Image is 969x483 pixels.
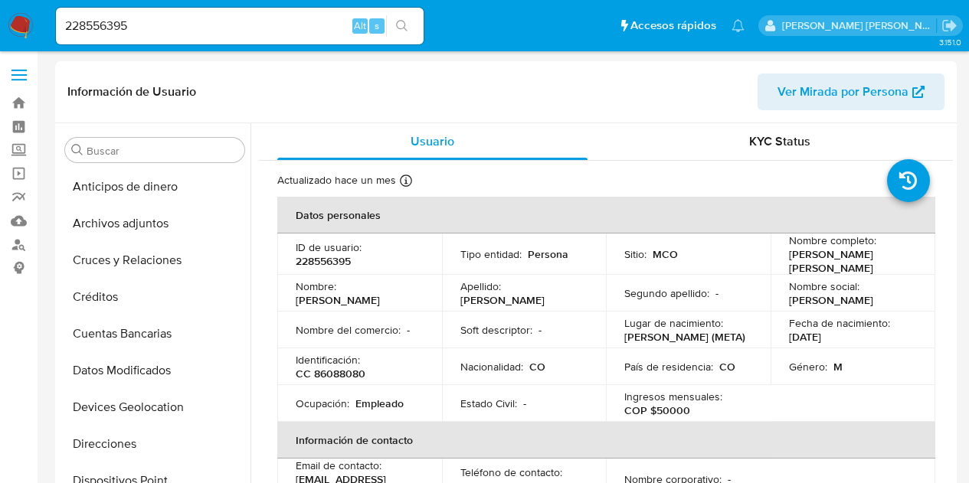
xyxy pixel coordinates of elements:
p: - [407,323,410,337]
button: Devices Geolocation [59,389,250,426]
p: Segundo apellido : [624,286,709,300]
p: CO [529,360,545,374]
p: [PERSON_NAME] [789,293,873,307]
p: Nombre del comercio : [296,323,401,337]
button: Direcciones [59,426,250,462]
p: Nombre : [296,279,336,293]
p: Identificación : [296,353,360,367]
p: CC 86088080 [296,367,365,380]
span: Accesos rápidos [630,18,716,34]
p: Email de contacto : [296,459,381,472]
p: País de residencia : [624,360,713,374]
button: search-icon [386,15,417,37]
p: Género : [789,360,827,374]
h1: Información de Usuario [67,84,196,100]
p: - [539,323,542,337]
p: Sitio : [624,247,647,261]
span: s [375,18,379,33]
p: Tipo entidad : [460,247,522,261]
p: Ocupación : [296,397,349,410]
p: M [833,360,843,374]
span: Alt [354,18,366,33]
button: Cruces y Relaciones [59,242,250,279]
p: COP $50000 [624,403,690,417]
p: [PERSON_NAME] (META) [624,330,745,344]
p: Nombre social : [789,279,859,293]
button: Buscar [71,144,83,156]
p: Teléfono de contacto : [460,465,562,479]
a: Salir [941,18,958,34]
p: [DATE] [789,330,821,344]
p: Apellido : [460,279,501,293]
th: Datos personales [277,197,935,233]
p: CO [719,360,735,374]
button: Anticipos de dinero [59,168,250,205]
p: [PERSON_NAME] [460,293,545,307]
p: Estado Civil : [460,397,517,410]
button: Datos Modificados [59,352,250,389]
p: Persona [528,247,568,261]
p: MCO [653,247,678,261]
button: Ver Mirada por Persona [758,73,944,110]
p: ID de usuario : [296,240,362,254]
p: Ingresos mensuales : [624,390,722,403]
p: Nombre completo : [789,233,876,247]
p: Actualizado hace un mes [277,173,396,188]
p: [PERSON_NAME] [296,293,380,307]
span: Ver Mirada por Persona [777,73,908,110]
p: - [523,397,526,410]
input: Buscar [87,144,238,158]
button: Archivos adjuntos [59,205,250,242]
p: Empleado [355,397,404,410]
p: - [715,286,719,300]
p: Fecha de nacimiento : [789,316,890,330]
input: Buscar usuario o caso... [56,16,424,36]
span: Usuario [411,132,454,150]
button: Cuentas Bancarias [59,315,250,352]
span: KYC Status [749,132,810,150]
p: leonardo.alvarezortiz@mercadolibre.com.co [782,18,937,33]
p: [PERSON_NAME] [PERSON_NAME] [789,247,911,275]
p: Lugar de nacimiento : [624,316,723,330]
p: Nacionalidad : [460,360,523,374]
p: 228556395 [296,254,351,268]
a: Notificaciones [732,19,745,32]
p: Soft descriptor : [460,323,532,337]
th: Información de contacto [277,422,935,459]
button: Créditos [59,279,250,315]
